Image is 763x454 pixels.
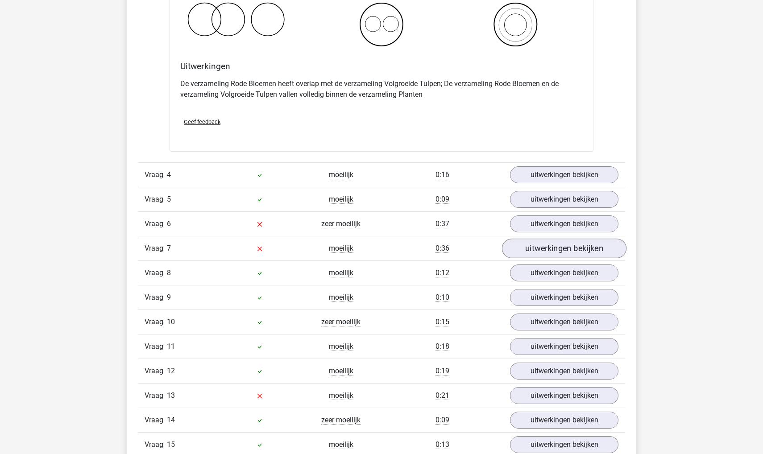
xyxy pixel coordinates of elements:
span: 0:36 [435,244,449,253]
span: zeer moeilijk [321,416,361,425]
a: uitwerkingen bekijken [510,264,618,281]
span: Vraag [145,390,167,401]
span: 9 [167,293,171,301]
span: 0:13 [435,440,449,449]
span: Vraag [145,268,167,278]
span: 7 [167,244,171,252]
span: 13 [167,391,175,400]
a: uitwerkingen bekijken [510,338,618,355]
a: uitwerkingen bekijken [510,215,618,232]
span: moeilijk [329,268,353,277]
span: moeilijk [329,440,353,449]
span: 0:19 [435,367,449,376]
span: 0:37 [435,219,449,228]
span: 0:09 [435,416,449,425]
a: uitwerkingen bekijken [510,436,618,453]
a: uitwerkingen bekijken [510,387,618,404]
span: Vraag [145,169,167,180]
a: uitwerkingen bekijken [510,314,618,330]
span: Vraag [145,341,167,352]
span: moeilijk [329,170,353,179]
a: uitwerkingen bekijken [510,289,618,306]
span: 5 [167,195,171,203]
span: moeilijk [329,391,353,400]
span: 15 [167,440,175,449]
span: Vraag [145,292,167,303]
span: zeer moeilijk [321,318,361,326]
span: Vraag [145,194,167,205]
span: 8 [167,268,171,277]
span: 0:16 [435,170,449,179]
a: uitwerkingen bekijken [502,239,626,258]
span: Geef feedback [184,119,220,125]
span: moeilijk [329,367,353,376]
span: 12 [167,367,175,375]
a: uitwerkingen bekijken [510,166,618,183]
span: Vraag [145,439,167,450]
span: 10 [167,318,175,326]
span: 14 [167,416,175,424]
span: 0:09 [435,195,449,204]
span: moeilijk [329,244,353,253]
span: moeilijk [329,195,353,204]
a: uitwerkingen bekijken [510,363,618,380]
h4: Uitwerkingen [180,61,583,71]
span: moeilijk [329,293,353,302]
a: uitwerkingen bekijken [510,191,618,208]
span: Vraag [145,366,167,376]
span: 0:21 [435,391,449,400]
span: Vraag [145,243,167,254]
a: uitwerkingen bekijken [510,412,618,429]
span: 0:10 [435,293,449,302]
span: 0:15 [435,318,449,326]
span: 6 [167,219,171,228]
span: 11 [167,342,175,351]
span: Vraag [145,317,167,327]
span: moeilijk [329,342,353,351]
span: 0:18 [435,342,449,351]
span: zeer moeilijk [321,219,361,228]
span: 0:12 [435,268,449,277]
p: De verzameling Rode Bloemen heeft overlap met de verzameling Volgroeide Tulpen; De verzameling Ro... [180,78,583,100]
span: Vraag [145,415,167,425]
span: 4 [167,170,171,179]
span: Vraag [145,219,167,229]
